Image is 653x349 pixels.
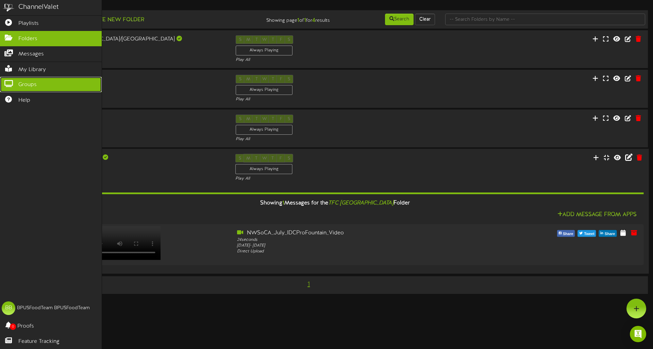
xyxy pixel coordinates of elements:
[603,230,617,238] span: Share
[237,243,484,249] div: [DATE] - [DATE]
[26,154,225,162] div: TFC [GEOGRAPHIC_DATA]
[18,50,44,58] span: Messages
[237,249,484,254] div: Direct Upload
[27,75,225,83] div: NV/AZ
[27,83,225,88] div: IDC PRO ( 12:5 )
[235,164,292,174] div: Always Playing
[415,14,435,25] button: Clear
[17,322,34,330] span: Proofs
[306,281,312,288] span: 1
[18,338,60,346] span: Feature Tracking
[562,230,575,238] span: Share
[2,301,15,315] div: BB
[18,81,37,89] span: Groups
[27,35,225,43] div: BP only CA/[GEOGRAPHIC_DATA]/[GEOGRAPHIC_DATA]
[237,229,484,237] div: NWSoCA_July_IDCProFountain_Video
[304,17,306,23] strong: 1
[18,2,59,12] div: ChannelValet
[235,176,434,182] div: Play All
[236,46,292,55] div: Always Playing
[79,16,146,24] button: Create New Folder
[236,125,292,135] div: Always Playing
[282,200,284,206] span: 1
[236,97,434,102] div: Play All
[557,230,575,237] button: Share
[236,57,434,63] div: Play All
[630,326,646,342] div: Open Intercom Messenger
[312,17,315,23] strong: 4
[26,162,225,167] div: IDC PRO ( 12:5 )
[27,122,225,128] div: IDC PRO ( 12:5 )
[577,230,596,237] button: Tweet
[555,211,639,219] button: Add Message From Apps
[297,17,299,23] strong: 1
[385,14,414,25] button: Search
[236,85,292,95] div: Always Playing
[445,14,645,25] input: -- Search Folders by Name --
[18,20,39,28] span: Playlists
[583,230,596,238] span: Tweet
[17,305,90,312] div: BPUSFoodTeam BPUSFoodTeam
[27,115,225,122] div: La Palma office
[236,136,434,142] div: Play All
[10,323,16,330] span: 0
[237,237,484,243] div: 24 seconds
[599,230,617,237] button: Share
[18,35,37,43] span: Folders
[27,43,225,49] div: IDC PRO ( 12:5 )
[328,200,394,206] i: TFC [GEOGRAPHIC_DATA]
[18,66,46,74] span: My Library
[230,13,335,24] div: Showing page of for results
[21,196,649,211] div: Showing Messages for the Folder
[18,97,30,104] span: Help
